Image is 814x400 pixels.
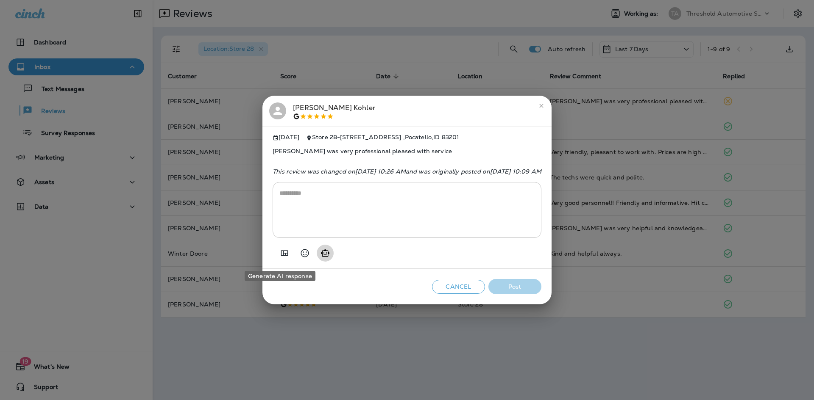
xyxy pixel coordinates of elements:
span: [PERSON_NAME] was very professional pleased with service [273,141,541,161]
div: [PERSON_NAME] Kohler [293,102,375,120]
span: [DATE] [273,134,299,141]
button: Add in a premade template [276,245,293,262]
button: Generate AI response [317,245,334,262]
button: Select an emoji [296,245,313,262]
p: This review was changed on [DATE] 10:26 AM [273,168,541,175]
div: Generate AI response [245,271,315,281]
span: Store 28 - [STREET_ADDRESS] , Pocatello , ID 83201 [312,133,459,141]
button: close [535,99,548,113]
span: and was originally posted on [DATE] 10:09 AM [406,168,541,175]
button: Cancel [432,280,485,294]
